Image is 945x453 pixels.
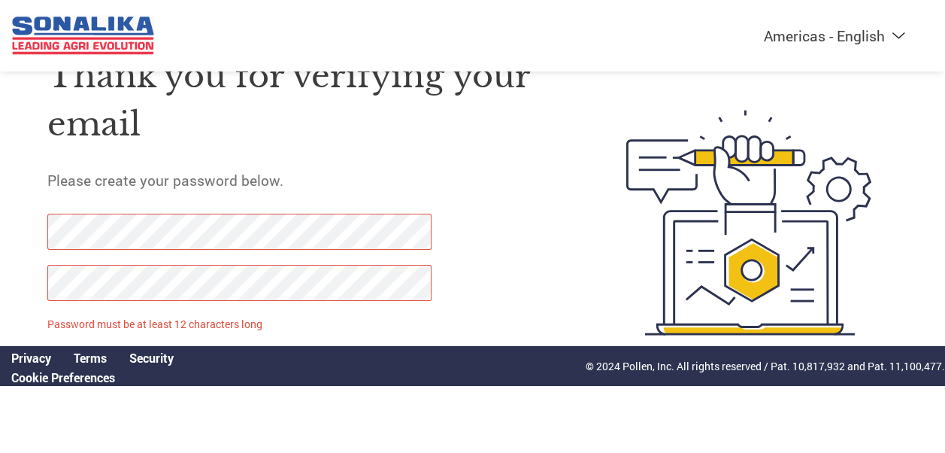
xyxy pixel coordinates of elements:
[74,350,107,366] a: Terms
[11,369,115,385] a: Cookie Preferences, opens a dedicated popup modal window
[47,52,558,149] h1: Thank you for verifying your email
[11,350,51,366] a: Privacy
[11,15,155,56] img: ITL
[129,350,174,366] a: Security
[47,316,435,332] p: Password must be at least 12 characters long
[586,358,945,374] p: © 2024 Pollen, Inc. All rights reserved / Pat. 10,817,932 and Pat. 11,100,477.
[600,30,898,415] img: create-password
[47,171,558,190] h5: Please create your password below.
